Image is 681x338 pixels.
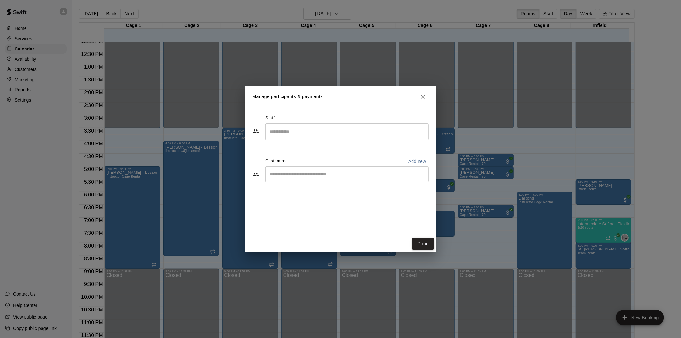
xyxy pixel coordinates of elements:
span: Staff [265,113,275,123]
button: Done [412,238,434,250]
div: Start typing to search customers... [265,166,429,182]
p: Add new [408,158,426,165]
p: Manage participants & payments [253,93,323,100]
button: Add new [406,156,429,166]
svg: Customers [253,171,259,178]
span: Customers [265,156,287,166]
svg: Staff [253,128,259,134]
div: Search staff [265,123,429,140]
button: Close [417,91,429,103]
